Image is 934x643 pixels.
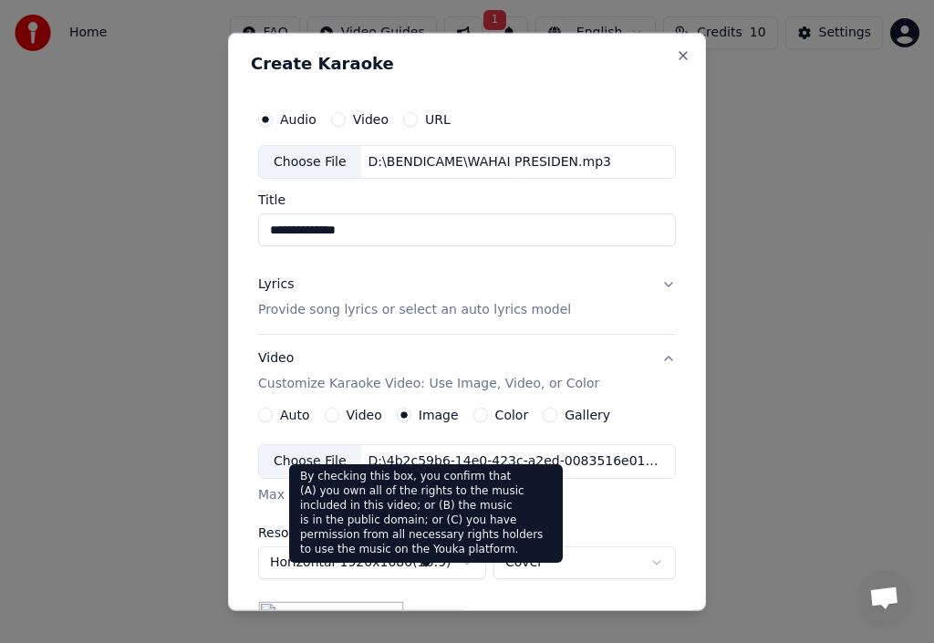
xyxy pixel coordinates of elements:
[361,452,671,471] div: D:\4b2c59b6-14e0-423c-a2ed-0083516e01ca.png
[353,112,389,125] label: Video
[347,409,382,421] label: Video
[258,301,571,319] p: Provide song lyrics or select an auto lyrics model
[251,55,683,71] h2: Create Karaoke
[258,193,676,206] label: Title
[280,409,310,421] label: Auto
[259,145,361,178] div: Choose File
[258,486,676,504] div: Max file size is 4MB
[280,112,317,125] label: Audio
[258,335,676,408] button: VideoCustomize Karaoke Video: Use Image, Video, or Color
[258,275,294,294] div: Lyrics
[258,526,486,539] label: Resolution
[259,445,361,478] div: Choose File
[361,152,618,171] div: D:\BENDICAME\WAHAI PRESIDEN.mp3
[425,112,451,125] label: URL
[289,464,563,563] div: By checking this box, you confirm that (A) you own all of the rights to the music included in thi...
[258,261,676,334] button: LyricsProvide song lyrics or select an auto lyrics model
[495,409,529,421] label: Color
[493,526,676,539] label: Fit
[258,375,599,393] p: Customize Karaoke Video: Use Image, Video, or Color
[258,349,599,393] div: Video
[419,409,459,421] label: Image
[565,409,610,421] label: Gallery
